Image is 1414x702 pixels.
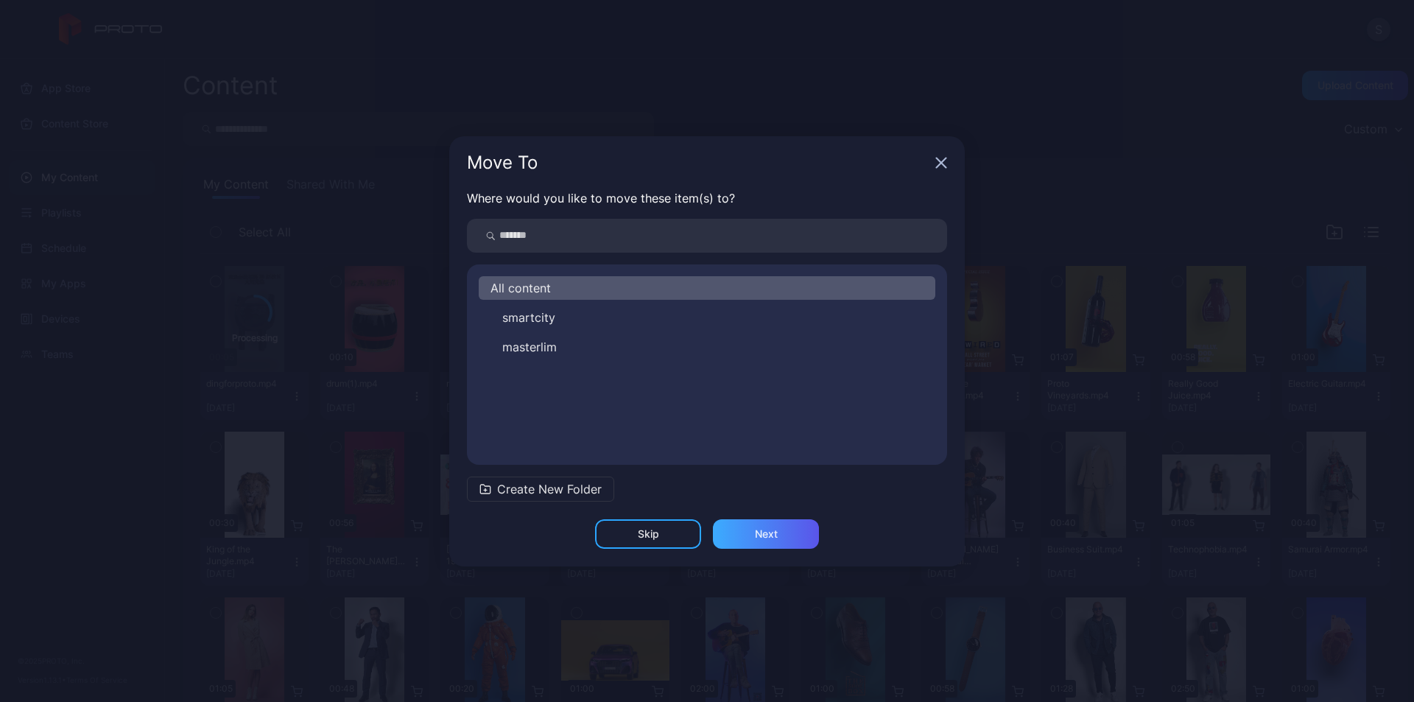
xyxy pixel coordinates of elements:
[490,279,551,297] span: All content
[467,477,614,502] button: Create New Folder
[713,519,819,549] button: Next
[502,338,557,356] span: masterlim
[502,309,555,326] span: smartcity
[467,189,947,207] p: Where would you like to move these item(s) to?
[595,519,701,549] button: Skip
[497,480,602,498] span: Create New Folder
[479,306,935,329] button: smartcity
[479,335,935,359] button: masterlim
[467,154,929,172] div: Move To
[755,528,778,540] div: Next
[638,528,659,540] div: Skip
